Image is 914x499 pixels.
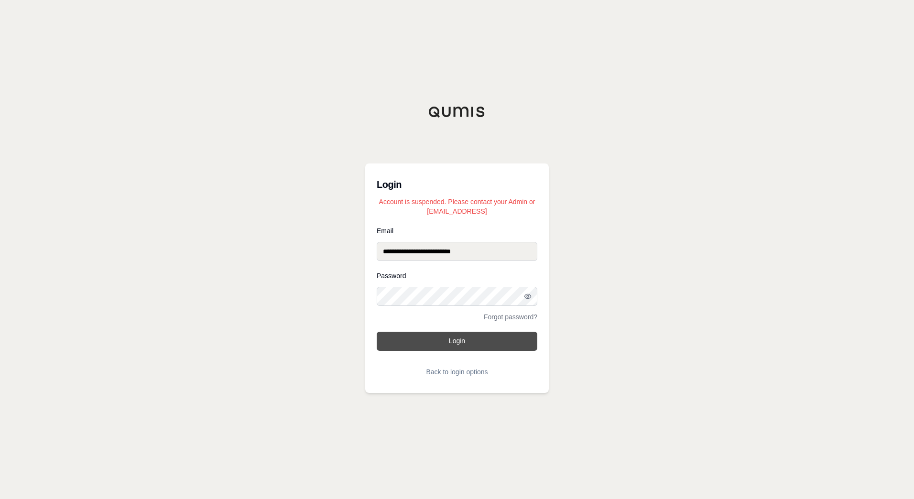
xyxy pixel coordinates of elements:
[428,106,486,118] img: Qumis
[377,175,537,194] h3: Login
[484,314,537,320] a: Forgot password?
[377,332,537,351] button: Login
[377,272,537,279] label: Password
[377,228,537,234] label: Email
[377,197,537,216] p: Account is suspended. Please contact your Admin or [EMAIL_ADDRESS]
[377,362,537,381] button: Back to login options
